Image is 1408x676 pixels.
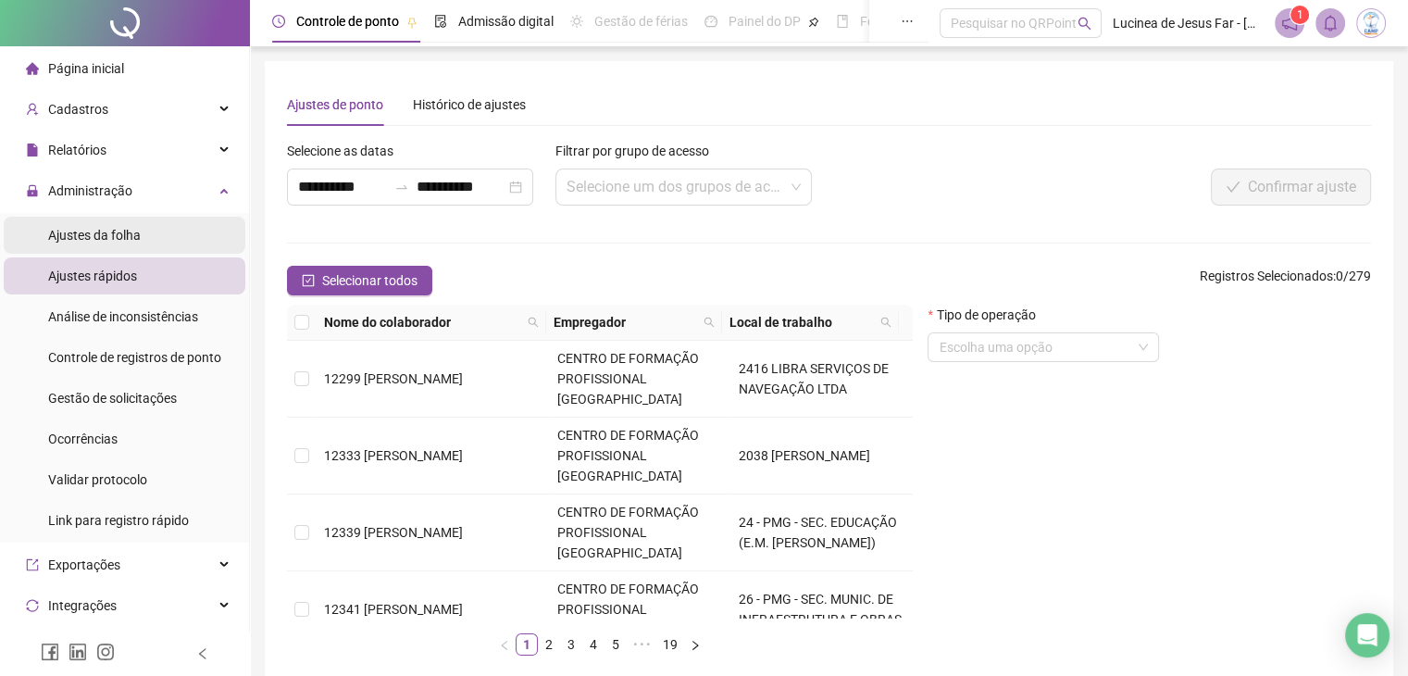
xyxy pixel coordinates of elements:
span: clock-circle [272,15,285,28]
li: 5 [604,633,627,656]
span: ellipsis [901,15,914,28]
span: linkedin [69,643,87,661]
span: Administração [48,183,132,198]
span: 12339 [PERSON_NAME] [324,525,463,540]
div: Ajustes de ponto [287,94,383,115]
li: 19 [656,633,684,656]
span: file [26,144,39,156]
span: search [700,308,718,336]
span: file-done [434,15,447,28]
span: Local de trabalho [729,312,874,332]
a: 19 [657,634,683,655]
span: Painel do DP [729,14,801,29]
span: CENTRO DE FORMAÇÃO PROFISSIONAL [GEOGRAPHIC_DATA] [557,582,699,637]
span: notification [1281,15,1298,31]
a: 1 [517,634,537,655]
span: search [528,317,539,328]
span: Cadastros [48,102,108,117]
a: 5 [605,634,626,655]
span: dashboard [704,15,717,28]
span: to [394,180,409,194]
span: search [704,317,715,328]
span: user-add [26,103,39,116]
span: 26 - PMG - SEC. MUNIC. DE INFRAESTRUTURA E OBRAS [739,592,902,627]
span: Gestão de férias [594,14,688,29]
span: Selecionar todos [322,270,417,291]
li: 5 próximas páginas [627,633,656,656]
span: search [880,317,891,328]
span: Lucinea de Jesus Far - [GEOGRAPHIC_DATA] [1113,13,1264,33]
span: left [196,647,209,660]
span: Página inicial [48,61,124,76]
li: Próxima página [684,633,706,656]
span: 1 [1297,8,1303,21]
a: 4 [583,634,604,655]
span: Admissão digital [458,14,554,29]
a: 2 [539,634,559,655]
span: 12341 [PERSON_NAME] [324,602,463,617]
span: 12333 [PERSON_NAME] [324,448,463,463]
span: Controle de registros de ponto [48,350,221,365]
label: Tipo de operação [928,305,1047,325]
span: export [26,558,39,571]
div: Open Intercom Messenger [1345,613,1389,657]
li: 1 [516,633,538,656]
span: swap-right [394,180,409,194]
span: CENTRO DE FORMAÇÃO PROFISSIONAL [GEOGRAPHIC_DATA] [557,351,699,407]
span: sun [570,15,583,28]
img: 83834 [1357,9,1385,37]
button: Selecionar todos [287,266,432,295]
span: 12299 [PERSON_NAME] [324,371,463,386]
li: 2 [538,633,560,656]
li: 4 [582,633,604,656]
span: pushpin [406,17,417,28]
span: CENTRO DE FORMAÇÃO PROFISSIONAL [GEOGRAPHIC_DATA] [557,505,699,560]
span: 2038 [PERSON_NAME] [739,448,870,463]
span: search [877,308,895,336]
span: lock [26,184,39,197]
a: 3 [561,634,581,655]
span: 24 - PMG - SEC. EDUCAÇÃO (E.M. [PERSON_NAME]) [739,515,897,550]
span: book [836,15,849,28]
span: Folha de pagamento [860,14,978,29]
span: home [26,62,39,75]
span: Ajustes da folha [48,228,141,243]
span: Validar protocolo [48,472,147,487]
span: Relatórios [48,143,106,157]
button: right [684,633,706,656]
span: Controle de ponto [296,14,399,29]
li: Página anterior [493,633,516,656]
span: Registros Selecionados [1200,269,1333,283]
span: CENTRO DE FORMAÇÃO PROFISSIONAL [GEOGRAPHIC_DATA] [557,428,699,483]
span: facebook [41,643,59,661]
label: Filtrar por grupo de acesso [555,141,721,161]
span: Integrações [48,598,117,613]
span: Ocorrências [48,432,118,446]
label: Selecione as datas [287,141,405,161]
div: Histórico de ajustes [413,94,526,115]
span: 2416 LIBRA SERVIÇOS DE NAVEGAÇÃO LTDA [739,361,889,396]
span: Análise de inconsistências [48,309,198,324]
span: right [690,640,701,651]
span: sync [26,599,39,612]
span: instagram [96,643,115,661]
span: ••• [627,633,656,656]
span: Exportações [48,557,120,572]
span: Empregador [554,312,696,332]
span: search [524,308,542,336]
button: left [493,633,516,656]
span: : 0 / 279 [1200,266,1371,295]
span: Ajustes rápidos [48,269,137,283]
span: search [1078,17,1091,31]
span: Gestão de solicitações [48,391,177,406]
button: Confirmar ajuste [1211,169,1371,206]
span: left [499,640,510,651]
span: Link para registro rápido [48,513,189,528]
span: bell [1322,15,1339,31]
span: Nome do colaborador [324,312,520,332]
li: 3 [560,633,582,656]
sup: 1 [1290,6,1309,24]
span: check-square [302,274,315,287]
span: pushpin [808,17,819,28]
